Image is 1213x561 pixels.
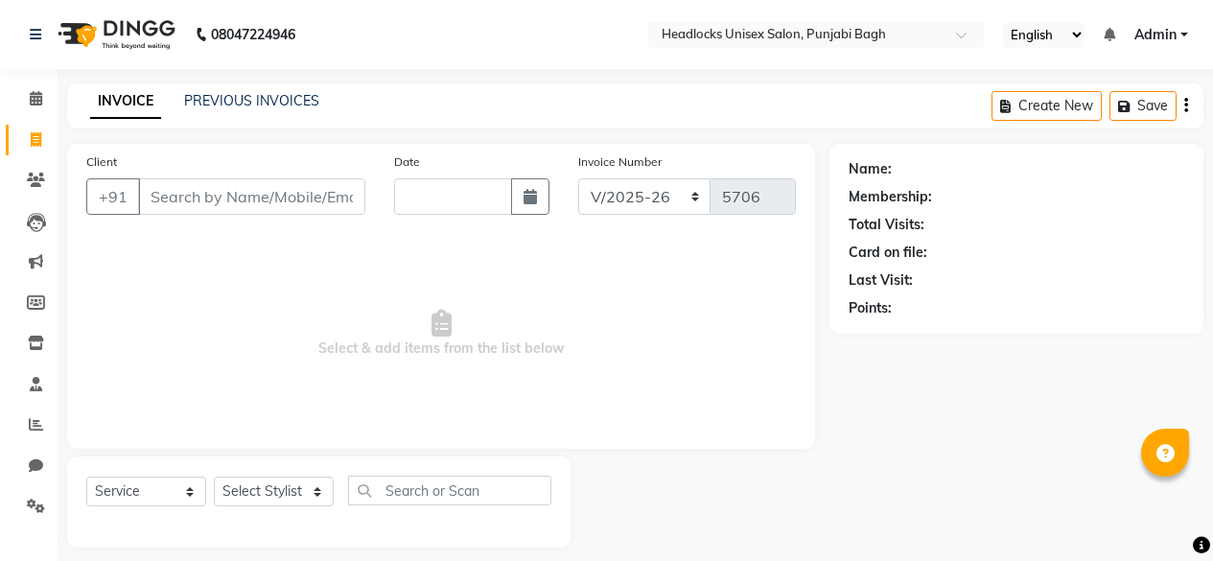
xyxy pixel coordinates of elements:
[849,270,913,291] div: Last Visit:
[849,159,892,179] div: Name:
[849,243,927,263] div: Card on file:
[86,153,117,171] label: Client
[138,178,365,215] input: Search by Name/Mobile/Email/Code
[1109,91,1177,121] button: Save
[348,476,551,505] input: Search or Scan
[211,8,295,61] b: 08047224946
[184,92,319,109] a: PREVIOUS INVOICES
[578,153,662,171] label: Invoice Number
[86,238,796,430] span: Select & add items from the list below
[849,187,932,207] div: Membership:
[849,215,924,235] div: Total Visits:
[991,91,1102,121] button: Create New
[90,84,161,119] a: INVOICE
[1134,25,1177,45] span: Admin
[1132,484,1194,542] iframe: chat widget
[49,8,180,61] img: logo
[849,298,892,318] div: Points:
[394,153,420,171] label: Date
[86,178,140,215] button: +91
